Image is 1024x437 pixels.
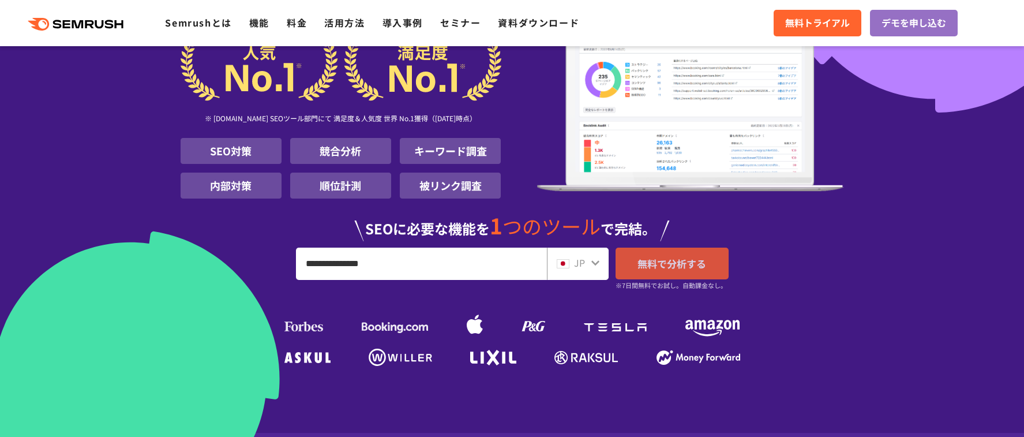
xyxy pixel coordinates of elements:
a: 無料で分析する [616,248,729,279]
a: Semrushとは [165,16,231,29]
a: デモを申し込む [870,10,958,36]
a: 料金 [287,16,307,29]
a: セミナー [440,16,481,29]
span: デモを申し込む [882,16,946,31]
span: 無料トライアル [785,16,850,31]
span: つのツール [502,212,601,240]
small: ※7日間無料でお試し。自動課金なし。 [616,280,727,291]
div: ※ [DOMAIN_NAME] SEOツール部門にて 満足度＆人気度 世界 No.1獲得（[DATE]時点） [181,101,501,138]
li: 内部対策 [181,173,282,199]
div: SEOに必要な機能を [181,203,844,241]
a: 無料トライアル [774,10,861,36]
a: 機能 [249,16,269,29]
li: SEO対策 [181,138,282,164]
span: 無料で分析する [637,256,706,271]
li: 競合分析 [290,138,391,164]
li: キーワード調査 [400,138,501,164]
input: URL、キーワードを入力してください [297,248,546,279]
a: 資料ダウンロード [498,16,579,29]
a: 活用方法 [324,16,365,29]
span: で完結。 [601,218,656,238]
li: 被リンク調査 [400,173,501,199]
span: 1 [490,210,502,241]
a: 導入事例 [382,16,423,29]
span: JP [574,256,585,270]
li: 順位計測 [290,173,391,199]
